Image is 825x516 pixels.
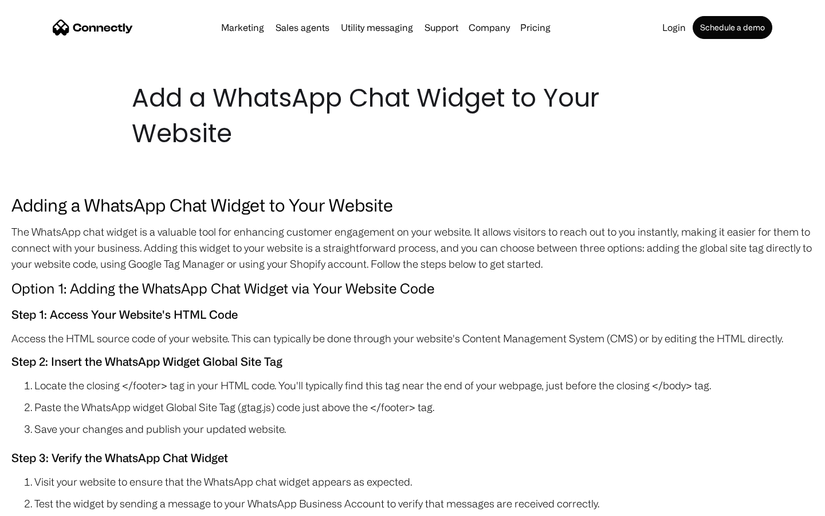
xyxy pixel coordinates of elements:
[34,377,814,393] li: Locate the closing </footer> tag in your HTML code. You'll typically find this tag near the end o...
[23,496,69,512] ul: Language list
[34,474,814,490] li: Visit your website to ensure that the WhatsApp chat widget appears as expected.
[34,495,814,511] li: Test the widget by sending a message to your WhatsApp Business Account to verify that messages ar...
[34,421,814,437] li: Save your changes and publish your updated website.
[465,19,513,36] div: Company
[271,23,334,32] a: Sales agents
[11,191,814,218] h3: Adding a WhatsApp Chat Widget to Your Website
[132,80,693,151] h1: Add a WhatsApp Chat Widget to Your Website
[11,352,814,372] h5: Step 2: Insert the WhatsApp Widget Global Site Tag
[469,19,510,36] div: Company
[217,23,269,32] a: Marketing
[11,496,69,512] aside: Language selected: English
[53,19,133,36] a: home
[658,23,690,32] a: Login
[11,448,814,468] h5: Step 3: Verify the WhatsApp Chat Widget
[34,399,814,415] li: Paste the WhatsApp widget Global Site Tag (gtag.js) code just above the </footer> tag.
[11,277,814,299] h4: Option 1: Adding the WhatsApp Chat Widget via Your Website Code
[11,305,814,325] h5: Step 1: Access Your Website's HTML Code
[516,23,555,32] a: Pricing
[11,330,814,346] p: Access the HTML source code of your website. This can typically be done through your website's Co...
[420,23,463,32] a: Support
[693,16,772,39] a: Schedule a demo
[11,224,814,272] p: The WhatsApp chat widget is a valuable tool for enhancing customer engagement on your website. It...
[336,23,418,32] a: Utility messaging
